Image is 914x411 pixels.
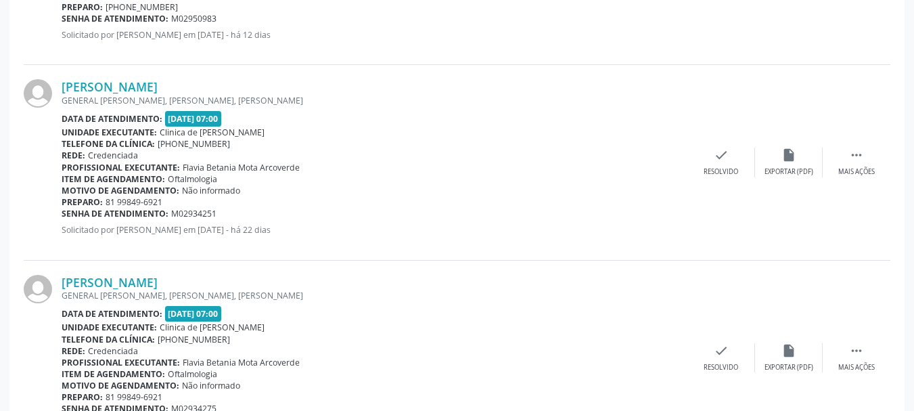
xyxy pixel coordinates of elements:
[106,391,162,403] span: 81 99849-6921
[168,173,217,185] span: Oftalmologia
[764,167,813,177] div: Exportar (PDF)
[183,357,300,368] span: Flavia Betania Mota Arcoverde
[160,322,265,333] span: Clinica de [PERSON_NAME]
[62,150,85,161] b: Rede:
[165,306,222,322] span: [DATE] 07:00
[24,79,52,108] img: img
[165,111,222,127] span: [DATE] 07:00
[62,224,687,236] p: Solicitado por [PERSON_NAME] em [DATE] - há 22 dias
[62,391,103,403] b: Preparo:
[781,148,796,163] i: insert_drive_file
[62,138,155,150] b: Telefone da clínica:
[88,345,138,357] span: Credenciada
[62,1,103,13] b: Preparo:
[168,368,217,380] span: Oftalmologia
[62,345,85,357] b: Rede:
[62,13,168,24] b: Senha de atendimento:
[62,368,165,380] b: Item de agendamento:
[62,113,162,125] b: Data de atendimento:
[62,208,168,219] b: Senha de atendimento:
[62,79,158,94] a: [PERSON_NAME]
[714,148,729,163] i: check
[714,343,729,358] i: check
[62,290,687,301] div: GENERAL [PERSON_NAME], [PERSON_NAME], [PERSON_NAME]
[838,167,875,177] div: Mais ações
[24,275,52,303] img: img
[704,363,738,372] div: Resolvido
[182,185,240,196] span: Não informado
[62,29,687,41] p: Solicitado por [PERSON_NAME] em [DATE] - há 12 dias
[158,138,230,150] span: [PHONE_NUMBER]
[62,185,179,196] b: Motivo de agendamento:
[171,208,216,219] span: M02934251
[62,95,687,106] div: GENERAL [PERSON_NAME], [PERSON_NAME], [PERSON_NAME]
[704,167,738,177] div: Resolvido
[62,173,165,185] b: Item de agendamento:
[106,196,162,208] span: 81 99849-6921
[171,13,216,24] span: M02950983
[62,162,180,173] b: Profissional executante:
[182,380,240,391] span: Não informado
[183,162,300,173] span: Flavia Betania Mota Arcoverde
[62,196,103,208] b: Preparo:
[160,127,265,138] span: Clinica de [PERSON_NAME]
[106,1,178,13] span: [PHONE_NUMBER]
[781,343,796,358] i: insert_drive_file
[62,357,180,368] b: Profissional executante:
[62,322,157,333] b: Unidade executante:
[62,308,162,320] b: Data de atendimento:
[88,150,138,161] span: Credenciada
[764,363,813,372] div: Exportar (PDF)
[849,148,864,163] i: 
[158,334,230,345] span: [PHONE_NUMBER]
[849,343,864,358] i: 
[838,363,875,372] div: Mais ações
[62,127,157,138] b: Unidade executante:
[62,275,158,290] a: [PERSON_NAME]
[62,334,155,345] b: Telefone da clínica:
[62,380,179,391] b: Motivo de agendamento:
